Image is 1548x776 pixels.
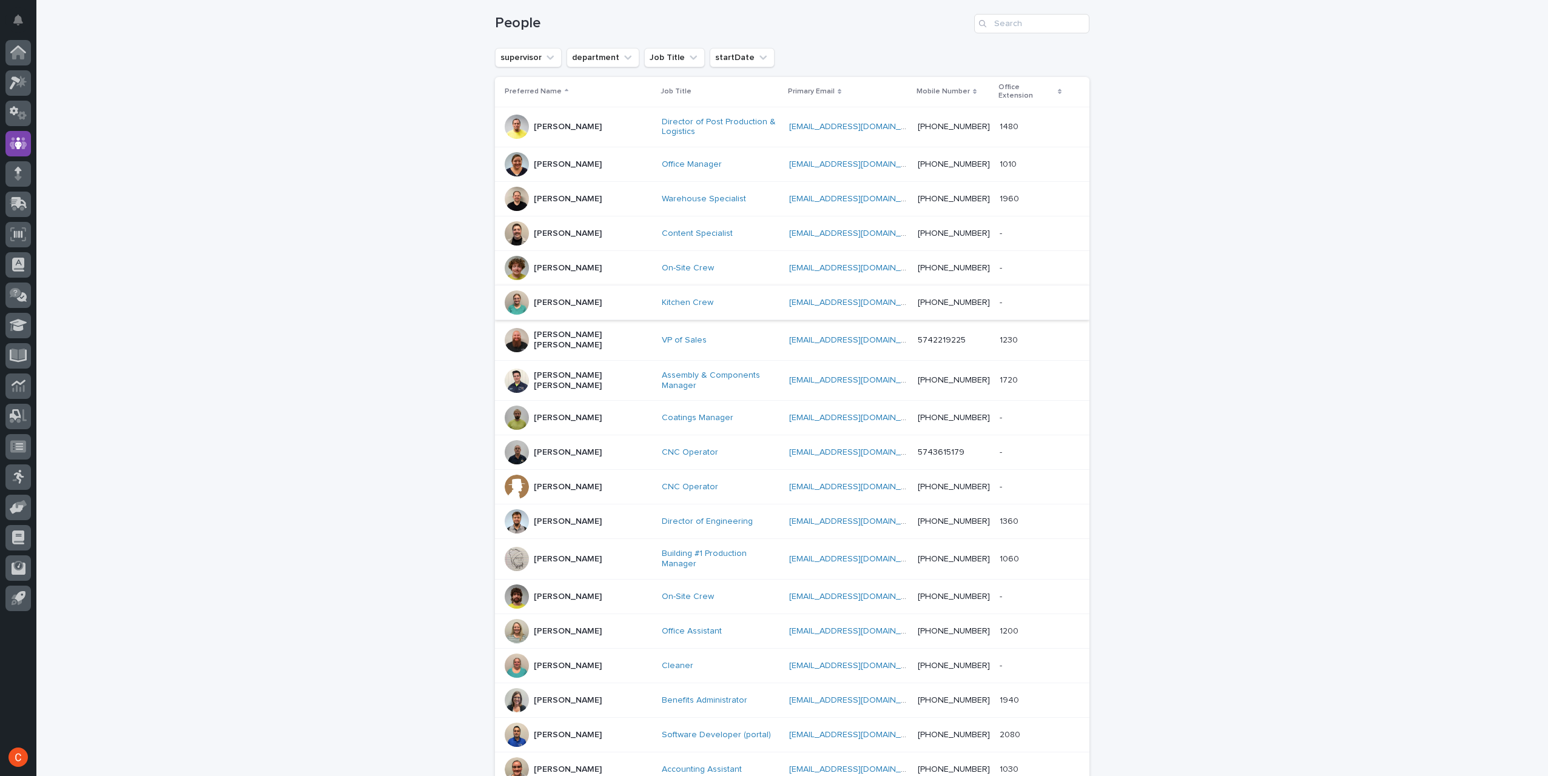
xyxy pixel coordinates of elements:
[534,122,602,132] p: [PERSON_NAME]
[534,447,602,458] p: [PERSON_NAME]
[974,14,1089,33] div: Search
[1000,261,1005,273] p: -
[918,122,990,131] a: [PHONE_NUMBER]
[789,661,926,670] a: [EMAIL_ADDRESS][DOMAIN_NAME]
[495,107,1089,147] tr: [PERSON_NAME]Director of Post Production & Logistics [EMAIL_ADDRESS][DOMAIN_NAME] [PHONE_NUMBER]1...
[662,549,779,569] a: Building #1 Production Manager
[789,298,926,307] a: [EMAIL_ADDRESS][DOMAIN_NAME]
[534,229,602,239] p: [PERSON_NAME]
[662,517,753,527] a: Director of Engineering
[918,661,990,670] a: [PHONE_NUMBER]
[789,264,926,272] a: [EMAIL_ADDRESS][DOMAIN_NAME]
[1000,373,1020,386] p: 1720
[1000,295,1005,308] p: -
[495,182,1089,216] tr: [PERSON_NAME]Warehouse Specialist [EMAIL_ADDRESS][DOMAIN_NAME] [PHONE_NUMBER]19601960
[789,229,926,238] a: [EMAIL_ADDRESS][DOMAIN_NAME]
[1000,192,1021,204] p: 1960
[495,579,1089,614] tr: [PERSON_NAME]On-Site Crew [EMAIL_ADDRESS][DOMAIN_NAME] [PHONE_NUMBER]--
[918,229,990,238] a: [PHONE_NUMBER]
[661,85,692,98] p: Job Title
[1000,693,1021,706] p: 1940
[662,229,733,239] a: Content Specialist
[789,765,926,774] a: [EMAIL_ADDRESS][DOMAIN_NAME]
[534,482,602,492] p: [PERSON_NAME]
[662,482,718,492] a: CNC Operator
[918,195,990,203] a: [PHONE_NUMBER]
[789,195,926,203] a: [EMAIL_ADDRESS][DOMAIN_NAME]
[789,122,926,131] a: [EMAIL_ADDRESS][DOMAIN_NAME]
[662,159,722,170] a: Office Manager
[1000,410,1005,423] p: -
[918,264,990,272] a: [PHONE_NUMBER]
[534,661,602,671] p: [PERSON_NAME]
[1000,119,1021,132] p: 1480
[534,695,602,706] p: [PERSON_NAME]
[534,764,602,775] p: [PERSON_NAME]
[662,194,746,204] a: Warehouse Specialist
[534,626,602,637] p: [PERSON_NAME]
[495,539,1089,580] tr: [PERSON_NAME]Building #1 Production Manager [EMAIL_ADDRESS][DOMAIN_NAME] [PHONE_NUMBER]10601060
[918,483,990,491] a: [PHONE_NUMBER]
[789,448,926,457] a: [EMAIL_ADDRESS][DOMAIN_NAME]
[918,627,990,635] a: [PHONE_NUMBER]
[495,360,1089,401] tr: [PERSON_NAME] [PERSON_NAME]Assembly & Components Manager [EMAIL_ADDRESS][DOMAIN_NAME] [PHONE_NUMB...
[662,370,779,391] a: Assembly & Components Manager
[662,695,747,706] a: Benefits Administrator
[534,298,602,308] p: [PERSON_NAME]
[1000,624,1021,637] p: 1200
[495,48,562,67] button: supervisor
[917,85,970,98] p: Mobile Number
[789,696,926,704] a: [EMAIL_ADDRESS][DOMAIN_NAME]
[1000,445,1005,458] p: -
[495,147,1089,182] tr: [PERSON_NAME]Office Manager [EMAIL_ADDRESS][DOMAIN_NAME] [PHONE_NUMBER]10101010
[1000,514,1021,527] p: 1360
[495,614,1089,648] tr: [PERSON_NAME]Office Assistant [EMAIL_ADDRESS][DOMAIN_NAME] [PHONE_NUMBER]12001200
[789,413,926,422] a: [EMAIL_ADDRESS][DOMAIN_NAME]
[918,731,990,739] a: [PHONE_NUMBER]
[662,298,713,308] a: Kitchen Crew
[495,717,1089,752] tr: [PERSON_NAME]Software Developer (portal) [EMAIL_ADDRESS][DOMAIN_NAME] [PHONE_NUMBER]20802080
[918,765,990,774] a: [PHONE_NUMBER]
[789,336,926,344] a: [EMAIL_ADDRESS][DOMAIN_NAME]
[918,592,990,601] a: [PHONE_NUMBER]
[789,376,926,384] a: [EMAIL_ADDRESS][DOMAIN_NAME]
[505,85,562,98] p: Preferred Name
[918,336,966,344] a: 5742219225
[662,661,693,671] a: Cleaner
[5,7,31,33] button: Notifications
[662,592,714,602] a: On-Site Crew
[662,117,779,138] a: Director of Post Production & Logistics
[918,160,990,169] a: [PHONE_NUMBER]
[789,160,926,169] a: [EMAIL_ADDRESS][DOMAIN_NAME]
[534,730,602,740] p: [PERSON_NAME]
[662,335,707,346] a: VP of Sales
[662,764,742,775] a: Accounting Assistant
[495,251,1089,286] tr: [PERSON_NAME]On-Site Crew [EMAIL_ADDRESS][DOMAIN_NAME] [PHONE_NUMBER]--
[1000,226,1005,239] p: -
[918,448,964,457] a: 5743615179
[789,592,926,601] a: [EMAIL_ADDRESS][DOMAIN_NAME]
[1000,157,1019,170] p: 1010
[998,81,1055,103] p: Office Extension
[495,286,1089,320] tr: [PERSON_NAME]Kitchen Crew [EMAIL_ADDRESS][DOMAIN_NAME] [PHONE_NUMBER]--
[1000,658,1005,671] p: -
[534,517,602,527] p: [PERSON_NAME]
[1000,552,1021,564] p: 1060
[495,504,1089,539] tr: [PERSON_NAME]Director of Engineering [EMAIL_ADDRESS][DOMAIN_NAME] [PHONE_NUMBER]13601360
[495,320,1089,361] tr: [PERSON_NAME] [PERSON_NAME]VP of Sales [EMAIL_ADDRESS][DOMAIN_NAME] 574221922512301230
[789,731,926,739] a: [EMAIL_ADDRESS][DOMAIN_NAME]
[1000,762,1021,775] p: 1030
[495,683,1089,717] tr: [PERSON_NAME]Benefits Administrator [EMAIL_ADDRESS][DOMAIN_NAME] [PHONE_NUMBER]19401940
[534,263,602,273] p: [PERSON_NAME]
[534,194,602,204] p: [PERSON_NAME]
[1000,480,1005,492] p: -
[662,263,714,273] a: On-Site Crew
[918,298,990,307] a: [PHONE_NUMBER]
[789,517,926,526] a: [EMAIL_ADDRESS][DOMAIN_NAME]
[5,744,31,770] button: users-avatar
[662,626,722,637] a: Office Assistant
[534,159,602,170] p: [PERSON_NAME]
[644,48,705,67] button: Job Title
[662,730,771,740] a: Software Developer (portal)
[495,15,969,32] h1: People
